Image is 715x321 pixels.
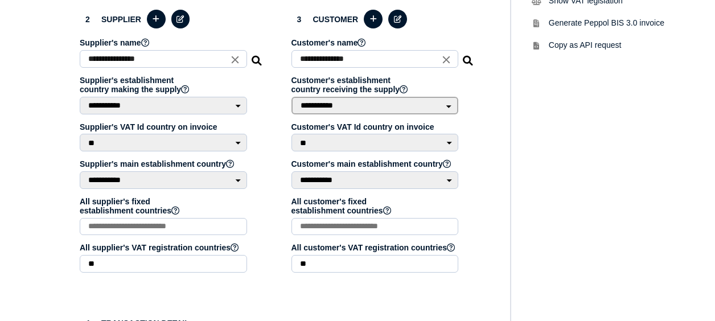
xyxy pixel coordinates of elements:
[291,38,461,47] label: Customer's name
[291,11,307,27] div: 3
[80,122,249,131] label: Supplier's VAT Id country on invoice
[80,11,96,27] div: 2
[171,10,190,28] button: Edit selected supplier in the database
[80,243,249,252] label: All supplier's VAT registration countries
[80,159,249,168] label: Supplier's main establishment country
[291,197,461,215] label: All customer's fixed establishment countries
[291,243,461,252] label: All customer's VAT registration countries
[388,10,407,28] button: Edit selected customer in the database
[80,197,249,215] label: All supplier's fixed establishment countries
[291,76,461,94] label: Customer's establishment country receiving the supply
[80,76,249,94] label: Supplier's establishment country making the supply
[252,52,263,61] i: Search for a dummy seller
[80,38,249,47] label: Supplier's name
[291,122,461,131] label: Customer's VAT Id country on invoice
[80,8,263,30] h3: Supplier
[364,10,383,28] button: Add a new customer to the database
[229,53,241,65] i: Close
[291,159,461,168] label: Customer's main establishment country
[440,53,453,65] i: Close
[147,10,166,28] button: Add a new supplier to the database
[463,52,474,61] i: Search for a dummy customer
[291,8,475,30] h3: Customer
